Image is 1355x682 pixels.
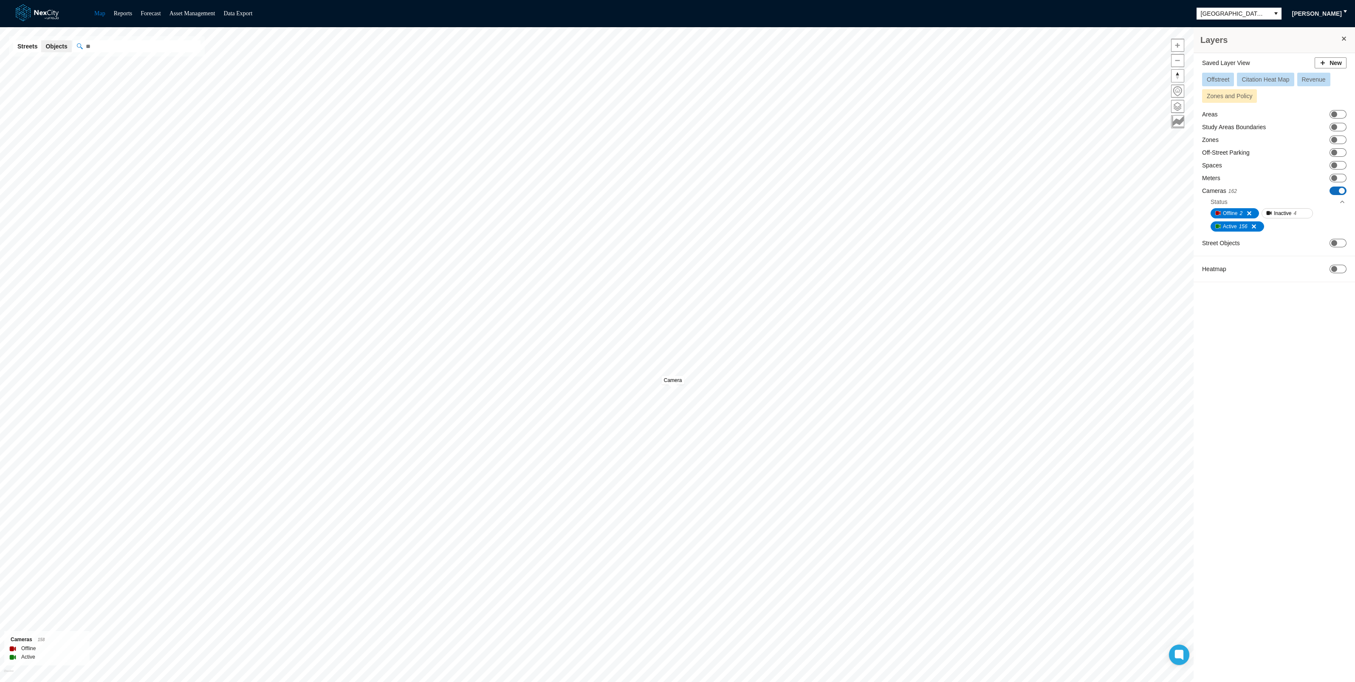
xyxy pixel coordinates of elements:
[45,42,67,51] span: Objects
[114,10,133,17] a: Reports
[1287,7,1347,20] button: [PERSON_NAME]
[1294,209,1297,218] span: 4
[141,10,161,17] a: Forecast
[1223,222,1237,231] span: Active
[1237,73,1294,86] button: Citation Heat Map
[1262,208,1313,218] button: Inactive4
[1202,161,1222,170] label: Spaces
[94,10,105,17] a: Map
[1223,209,1237,218] span: Offline
[1242,76,1289,83] span: Citation Heat Map
[1202,148,1250,157] label: Off-Street Parking
[1172,70,1184,82] span: Reset bearing to north
[1270,8,1282,20] button: select
[1171,100,1184,113] button: Layers management
[41,40,71,52] button: Objects
[1202,239,1240,247] label: Street Objects
[1207,76,1229,83] span: Offstreet
[1202,136,1219,144] label: Zones
[1207,93,1252,99] span: Zones and Policy
[21,653,35,661] label: Active
[1239,209,1242,218] span: 2
[1202,123,1266,131] label: Study Areas Boundaries
[1202,59,1250,67] label: Saved Layer View
[1330,59,1342,67] span: New
[1211,195,1346,208] div: Status
[21,644,36,653] label: Offline
[169,10,215,17] a: Asset Management
[4,670,14,679] a: Mapbox homepage
[1171,85,1184,98] button: Home
[1202,110,1218,119] label: Areas
[1171,69,1184,82] button: Reset bearing to north
[1211,198,1228,206] div: Status
[1171,54,1184,67] button: Zoom out
[664,377,682,383] span: Camera
[1172,39,1184,51] span: Zoom in
[1200,34,1340,46] h3: Layers
[1297,73,1330,86] button: Revenue
[17,42,37,51] span: Streets
[1202,187,1237,195] label: Cameras
[1171,39,1184,52] button: Zoom in
[1315,57,1347,68] button: New
[1211,208,1259,218] button: Offline2
[1292,9,1342,18] span: [PERSON_NAME]
[1302,76,1326,83] span: Revenue
[1239,222,1248,231] span: 156
[1228,188,1237,194] span: 162
[1202,174,1220,182] label: Meters
[1172,54,1184,67] span: Zoom out
[1201,9,1266,18] span: [GEOGRAPHIC_DATA][PERSON_NAME]
[1211,221,1264,232] button: Active156
[1202,265,1226,273] label: Heatmap
[11,635,83,644] div: Cameras
[1202,73,1234,86] button: Offstreet
[13,40,42,52] button: Streets
[223,10,252,17] a: Data Export
[1274,209,1291,218] span: Inactive
[1171,115,1184,128] button: Key metrics
[1202,89,1257,103] button: Zones and Policy
[38,637,45,642] span: 158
